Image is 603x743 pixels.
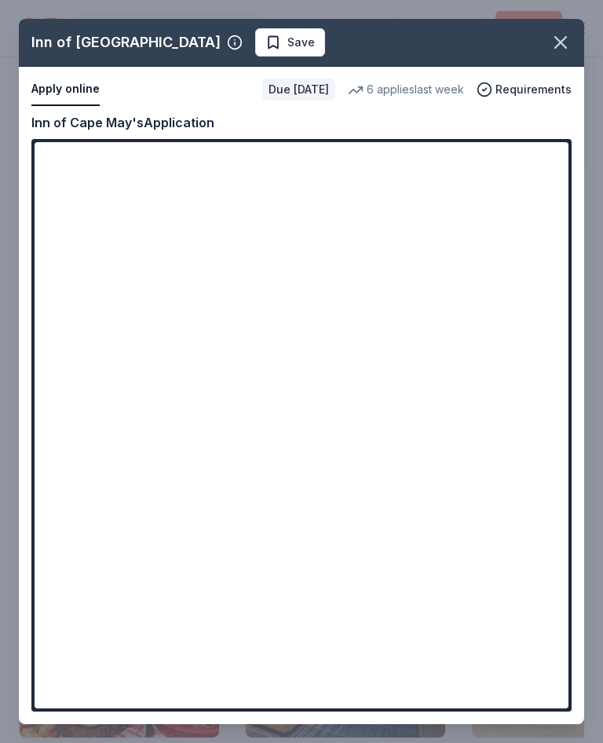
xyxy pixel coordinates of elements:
div: Due [DATE] [262,79,335,101]
span: Requirements [495,80,572,99]
div: Inn of [GEOGRAPHIC_DATA] [31,30,221,55]
button: Save [255,28,325,57]
button: Requirements [477,80,572,99]
button: Apply online [31,73,100,106]
div: 6 applies last week [348,80,464,99]
div: Inn of Cape May's Application [31,112,214,133]
span: Save [287,33,315,52]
